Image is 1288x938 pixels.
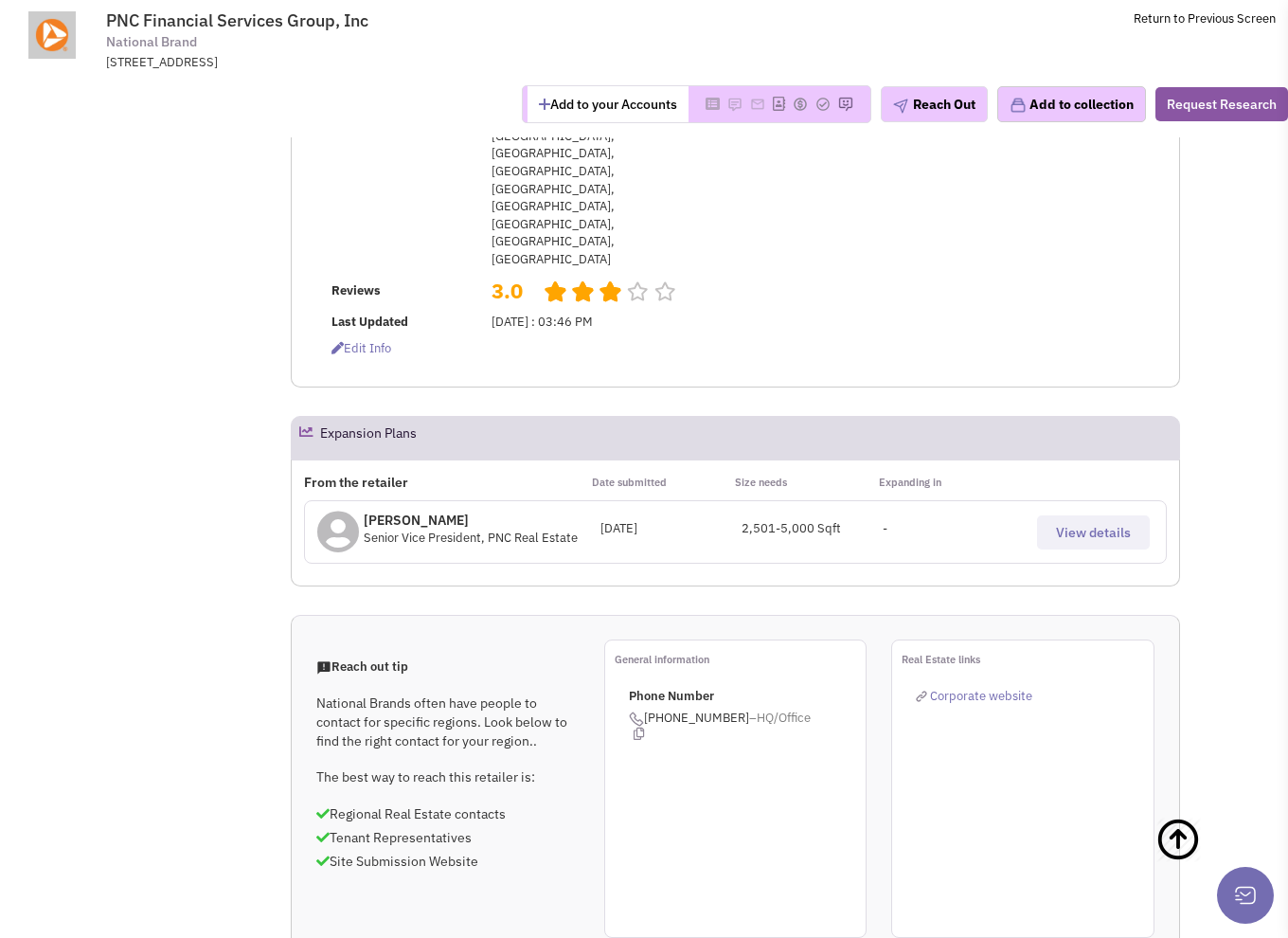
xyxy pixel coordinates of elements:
[893,99,908,114] img: plane.png
[487,310,723,335] td: [DATE] : 03:46 PM
[316,828,580,847] p: Tenant Representatives
[1155,87,1288,121] button: Request Research
[106,54,600,72] div: [STREET_ADDRESS]
[629,710,867,740] span: [PHONE_NUMBER]
[106,32,197,52] span: National Brand
[1010,97,1027,114] img: icon-collection-lavender.png
[750,97,765,112] img: Please add to your accounts
[316,658,408,675] span: Reach out tip
[902,650,1154,669] p: Real Estate links
[600,520,742,538] div: [DATE]
[492,277,529,286] h2: 3.0
[528,86,689,122] button: Add to your Accounts
[749,710,811,726] span: –HQ/Office
[629,688,867,706] p: Phone Number
[1056,524,1131,541] span: View details
[316,852,580,871] p: Site Submission Website
[331,340,391,356] span: Edit info
[629,712,644,727] img: icon-phone.png
[364,511,578,530] p: [PERSON_NAME]
[592,473,736,492] p: Date submitted
[320,417,417,459] h2: Expansion Plans
[793,97,808,112] img: Please add to your accounts
[331,282,381,298] b: Reviews
[316,767,580,786] p: The best way to reach this retailer is:
[930,688,1032,704] span: Corporate website
[1037,515,1150,550] button: View details
[883,520,1024,538] div: -
[364,530,578,546] span: Senior Vice President, PNC Real Estate
[742,520,883,538] div: 2,501-5,000 Sqft
[997,86,1146,122] button: Add to collection
[727,97,742,112] img: Please add to your accounts
[316,804,580,823] p: Regional Real Estate contacts
[1134,10,1276,27] a: Return to Previous Screen
[331,314,408,330] b: Last Updated
[12,11,91,59] img: www.pnc.com
[838,97,853,112] img: Please add to your accounts
[881,86,988,122] button: Reach Out
[316,694,580,750] p: National Brands often have people to contact for specific regions. Look below to find the right c...
[615,650,867,669] p: General information
[1155,798,1250,921] a: Back To Top
[879,473,1023,492] p: Expanding in
[815,97,831,112] img: Please add to your accounts
[916,691,927,702] img: reachlinkicon.png
[916,688,1032,704] a: Corporate website
[304,473,592,492] p: From the retailer
[106,9,368,31] span: PNC Financial Services Group, Inc
[735,473,879,492] p: Size needs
